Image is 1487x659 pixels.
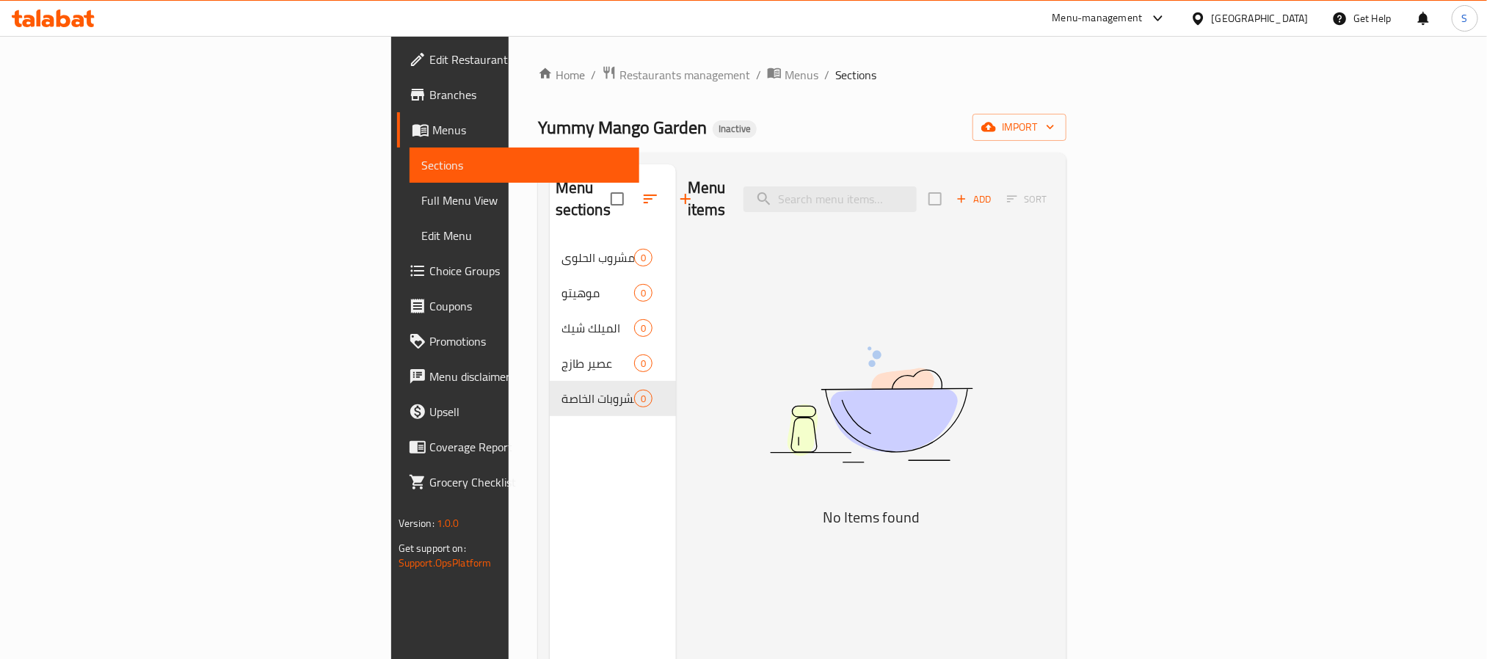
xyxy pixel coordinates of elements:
[561,249,634,266] span: مشروب الحلوى
[397,324,639,359] a: Promotions
[785,66,818,84] span: Menus
[635,357,652,371] span: 0
[399,539,466,558] span: Get support on:
[429,86,628,103] span: Branches
[688,177,726,221] h2: Menu items
[429,262,628,280] span: Choice Groups
[688,506,1055,529] h5: No Items found
[634,319,652,337] div: items
[713,120,757,138] div: Inactive
[399,514,435,533] span: Version:
[397,359,639,394] a: Menu disclaimer
[713,123,757,135] span: Inactive
[550,310,676,346] div: الميلك شيك0
[550,240,676,275] div: مشروب الحلوى0
[619,66,750,84] span: Restaurants management
[1212,10,1309,26] div: [GEOGRAPHIC_DATA]
[668,181,703,216] button: Add section
[1052,10,1143,27] div: Menu-management
[432,121,628,139] span: Menus
[550,346,676,381] div: عصير طازج0
[429,51,628,68] span: Edit Restaurant
[410,218,639,253] a: Edit Menu
[397,42,639,77] a: Edit Restaurant
[550,234,676,422] nav: Menu sections
[399,553,492,572] a: Support.OpsPlatform
[950,188,997,211] span: Add item
[756,66,761,84] li: /
[635,321,652,335] span: 0
[634,284,652,302] div: items
[397,253,639,288] a: Choice Groups
[550,275,676,310] div: موهيتو0
[635,392,652,406] span: 0
[429,473,628,491] span: Grocery Checklist
[835,66,877,84] span: Sections
[634,249,652,266] div: items
[634,390,652,407] div: items
[397,465,639,500] a: Grocery Checklist
[429,368,628,385] span: Menu disclaimer
[437,514,459,533] span: 1.0.0
[397,77,639,112] a: Branches
[1462,10,1468,26] span: S
[688,307,1055,502] img: dish.svg
[410,183,639,218] a: Full Menu View
[561,390,634,407] span: المشروبات الخاصة
[635,251,652,265] span: 0
[538,65,1067,84] nav: breadcrumb
[602,183,633,214] span: Select all sections
[397,112,639,148] a: Menus
[538,111,707,144] span: Yummy Mango Garden
[633,181,668,216] span: Sort sections
[397,288,639,324] a: Coupons
[635,286,652,300] span: 0
[561,354,634,372] span: عصير طازج
[397,429,639,465] a: Coverage Report
[550,381,676,416] div: المشروبات الخاصة0
[602,65,750,84] a: Restaurants management
[634,354,652,372] div: items
[429,403,628,420] span: Upsell
[767,65,818,84] a: Menus
[421,192,628,209] span: Full Menu View
[972,114,1066,141] button: import
[954,191,994,208] span: Add
[429,297,628,315] span: Coupons
[421,227,628,244] span: Edit Menu
[950,188,997,211] button: Add
[397,394,639,429] a: Upsell
[997,188,1057,211] span: Sort items
[561,284,634,302] span: موهيتو
[429,438,628,456] span: Coverage Report
[984,118,1055,136] span: import
[824,66,829,84] li: /
[743,186,917,212] input: search
[421,156,628,174] span: Sections
[429,332,628,350] span: Promotions
[410,148,639,183] a: Sections
[561,319,634,337] span: الميلك شيك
